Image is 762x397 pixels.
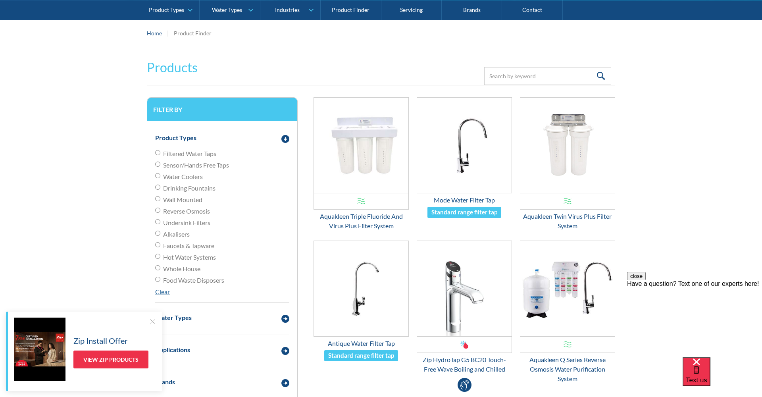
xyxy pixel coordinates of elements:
div: Industries [275,6,300,13]
span: Food Waste Disposers [163,276,224,285]
div: | [166,28,170,38]
h2: Products [147,58,198,77]
span: Water Coolers [163,172,203,181]
img: Antique Water Filter Tap [314,241,408,336]
h5: Zip Install Offer [73,335,128,347]
input: Whole House [155,265,160,270]
input: Undersink Filters [155,219,160,224]
a: Zip HydroTap G5 BC20 Touch-Free Wave Boiling and ChilledZip HydroTap G5 BC20 Touch-Free Wave Boil... [417,241,512,374]
div: Product Types [155,133,196,143]
img: Aquakleen Q Series Reverse Osmosis Water Purification System [520,241,615,336]
img: Zip HydroTap G5 BC20 Touch-Free Wave Boiling and Chilled [417,241,512,336]
a: Aquakleen Q Series Reverse Osmosis Water Purification SystemAquakleen Q Series Reverse Osmosis Wa... [520,241,615,384]
div: Applications [155,345,190,355]
span: Sensor/Hands Free Taps [163,160,229,170]
input: Faucets & Tapware [155,242,160,247]
div: Antique Water Filter Tap [314,339,409,348]
div: Aquakleen Q Series Reverse Osmosis Water Purification System [520,355,615,384]
input: Sensor/Hands Free Taps [155,162,160,167]
span: Whole House [163,264,200,274]
a: View Zip Products [73,351,148,368]
span: Hot Water Systems [163,252,216,262]
a: Aquakleen Twin Virus Plus Filter SystemAquakleen Twin Virus Plus Filter System [520,97,615,231]
img: Mode Water Filter Tap [417,98,512,193]
div: Product Finder [174,29,212,37]
div: Standard range filter tap [328,351,394,360]
div: Standard range filter tap [431,208,497,217]
div: Aquakleen Triple Fluoride And Virus Plus Filter System [314,212,409,231]
div: Water Types [212,6,242,13]
input: Drinking Fountains [155,185,160,190]
img: Zip Install Offer [14,318,65,381]
img: Aquakleen Twin Virus Plus Filter System [520,98,615,193]
iframe: podium webchat widget prompt [627,272,762,367]
img: Aquakleen Triple Fluoride And Virus Plus Filter System [314,98,408,193]
a: Antique Water Filter TapAntique Water Filter TapStandard range filter tap [314,241,409,362]
div: Brands [155,377,175,387]
input: Filtered Water Taps [155,150,160,155]
span: Reverse Osmosis [163,206,210,216]
input: Wall Mounted [155,196,160,201]
a: Home [147,29,162,37]
span: Undersink Filters [163,218,210,227]
input: Reverse Osmosis [155,208,160,213]
span: Drinking Fountains [163,183,216,193]
a: Aquakleen Triple Fluoride And Virus Plus Filter SystemAquakleen Triple Fluoride And Virus Plus Fi... [314,97,409,231]
span: Filtered Water Taps [163,149,216,158]
span: Faucets & Tapware [163,241,214,251]
div: Mode Water Filter Tap [417,195,512,205]
span: Alkalisers [163,229,190,239]
div: Product Types [149,6,184,13]
iframe: podium webchat widget bubble [683,357,762,397]
input: Alkalisers [155,231,160,236]
span: Wall Mounted [163,195,202,204]
a: Mode Water Filter TapMode Water Filter TapStandard range filter tap [417,97,512,218]
div: Water Types [155,313,192,322]
input: Food Waste Disposers [155,277,160,282]
div: Zip HydroTap G5 BC20 Touch-Free Wave Boiling and Chilled [417,355,512,374]
div: Aquakleen Twin Virus Plus Filter System [520,212,615,231]
input: Hot Water Systems [155,254,160,259]
a: Clear [155,288,170,295]
input: Search by keyword [484,67,611,85]
h3: Filter by [153,106,291,113]
input: Water Coolers [155,173,160,178]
